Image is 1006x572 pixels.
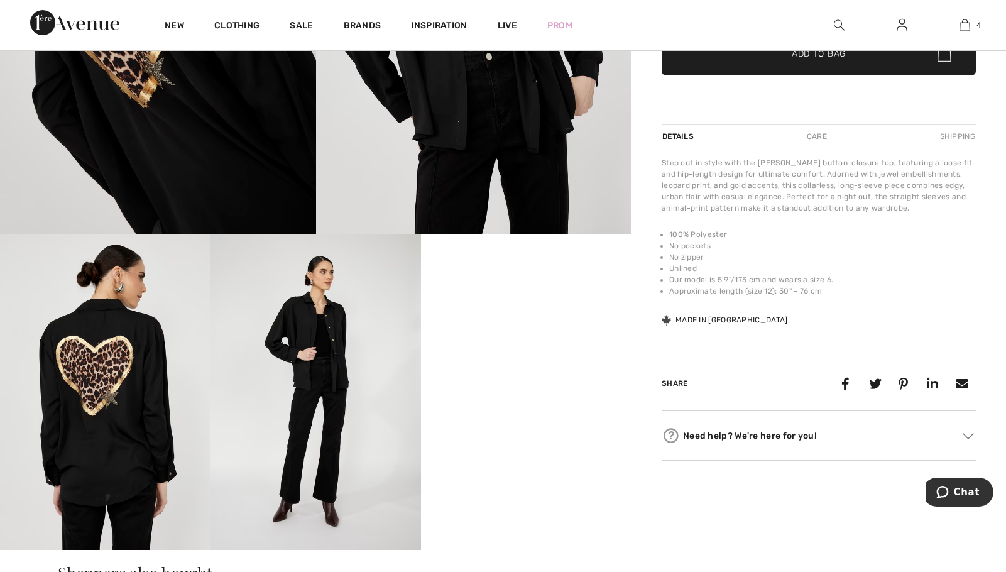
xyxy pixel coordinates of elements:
span: Add to Bag [792,47,846,60]
a: Prom [547,19,572,32]
li: No zipper [669,251,976,263]
img: Arrow2.svg [963,433,974,439]
a: Clothing [214,20,260,33]
a: Brands [344,20,381,33]
div: Shipping [937,125,976,148]
li: 100% Polyester [669,229,976,240]
img: search the website [834,18,845,33]
a: Sale [290,20,313,33]
li: Unlined [669,263,976,274]
span: Inspiration [411,20,467,33]
div: Made in [GEOGRAPHIC_DATA] [662,314,788,326]
span: Share [662,379,688,388]
span: 4 [976,19,981,31]
img: My Bag [960,18,970,33]
a: Sign In [887,18,917,33]
li: Approximate length (size 12): 30" - 76 cm [669,285,976,297]
a: Live [498,19,517,32]
img: My Info [897,18,907,33]
img: Bag.svg [938,45,951,62]
div: Details [662,125,697,148]
a: 4 [934,18,995,33]
button: Add to Bag [662,31,976,75]
video: Your browser does not support the video tag. [421,234,631,340]
a: New [165,20,184,33]
div: Step out in style with the [PERSON_NAME] button-closure top, featuring a loose fit and hip-length... [662,157,976,214]
li: No pockets [669,240,976,251]
img: 1ère Avenue [30,10,119,35]
div: Need help? We're here for you! [662,426,976,445]
iframe: Opens a widget where you can chat to one of our agents [926,478,993,509]
div: Care [796,125,838,148]
li: Our model is 5'9"/175 cm and wears a size 6. [669,274,976,285]
img: Leopard Jewel Button Blouse Style 253829. 4 [210,234,421,551]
